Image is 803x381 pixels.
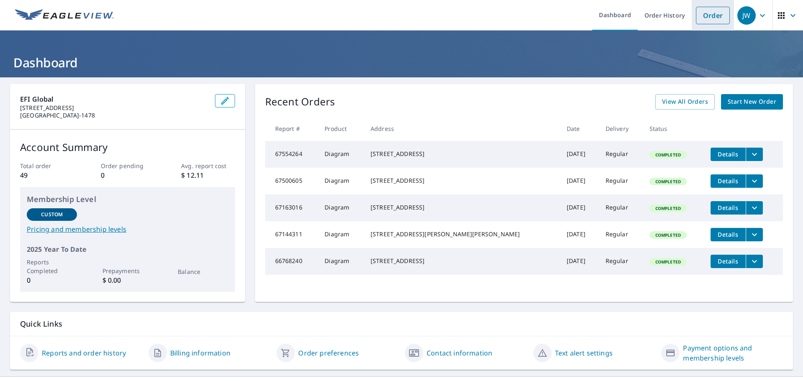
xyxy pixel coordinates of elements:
[599,116,643,141] th: Delivery
[746,201,763,215] button: filesDropdownBtn-67163016
[599,194,643,221] td: Regular
[560,248,599,275] td: [DATE]
[371,203,553,212] div: [STREET_ADDRESS]
[318,168,364,194] td: Diagram
[371,257,553,265] div: [STREET_ADDRESS]
[20,112,208,119] p: [GEOGRAPHIC_DATA]-1478
[696,7,730,24] a: Order
[265,194,318,221] td: 67163016
[746,148,763,161] button: filesDropdownBtn-67554264
[27,275,77,285] p: 0
[371,176,553,185] div: [STREET_ADDRESS]
[716,257,741,265] span: Details
[650,205,686,211] span: Completed
[298,348,359,358] a: Order preferences
[716,150,741,158] span: Details
[265,94,335,110] p: Recent Orders
[318,116,364,141] th: Product
[101,161,154,170] p: Order pending
[181,170,235,180] p: $ 12.11
[27,224,228,234] a: Pricing and membership levels
[560,221,599,248] td: [DATE]
[662,97,708,107] span: View All Orders
[20,94,208,104] p: EFI Global
[318,194,364,221] td: Diagram
[560,141,599,168] td: [DATE]
[27,194,228,205] p: Membership Level
[560,116,599,141] th: Date
[41,211,63,218] p: Custom
[170,348,230,358] a: Billing information
[643,116,704,141] th: Status
[683,343,783,363] a: Payment options and membership levels
[650,179,686,184] span: Completed
[599,221,643,248] td: Regular
[181,161,235,170] p: Avg. report cost
[265,221,318,248] td: 67144311
[27,258,77,275] p: Reports Completed
[178,267,228,276] p: Balance
[371,150,553,158] div: [STREET_ADDRESS]
[599,248,643,275] td: Regular
[15,9,114,22] img: EV Logo
[265,141,318,168] td: 67554264
[711,148,746,161] button: detailsBtn-67554264
[711,174,746,188] button: detailsBtn-67500605
[716,204,741,212] span: Details
[746,174,763,188] button: filesDropdownBtn-67500605
[318,248,364,275] td: Diagram
[711,228,746,241] button: detailsBtn-67144311
[20,170,74,180] p: 49
[20,319,783,329] p: Quick Links
[265,168,318,194] td: 67500605
[560,194,599,221] td: [DATE]
[711,201,746,215] button: detailsBtn-67163016
[599,141,643,168] td: Regular
[746,255,763,268] button: filesDropdownBtn-66768240
[737,6,756,25] div: JW
[655,94,715,110] a: View All Orders
[20,161,74,170] p: Total order
[728,97,776,107] span: Start New Order
[101,170,154,180] p: 0
[364,116,560,141] th: Address
[371,230,553,238] div: [STREET_ADDRESS][PERSON_NAME][PERSON_NAME]
[265,248,318,275] td: 66768240
[102,275,153,285] p: $ 0.00
[27,244,228,254] p: 2025 Year To Date
[721,94,783,110] a: Start New Order
[318,221,364,248] td: Diagram
[650,232,686,238] span: Completed
[102,266,153,275] p: Prepayments
[427,348,492,358] a: Contact information
[318,141,364,168] td: Diagram
[716,177,741,185] span: Details
[20,104,208,112] p: [STREET_ADDRESS]
[42,348,126,358] a: Reports and order history
[560,168,599,194] td: [DATE]
[20,140,235,155] p: Account Summary
[716,230,741,238] span: Details
[650,152,686,158] span: Completed
[265,116,318,141] th: Report #
[746,228,763,241] button: filesDropdownBtn-67144311
[599,168,643,194] td: Regular
[711,255,746,268] button: detailsBtn-66768240
[650,259,686,265] span: Completed
[10,54,793,71] h1: Dashboard
[555,348,613,358] a: Text alert settings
